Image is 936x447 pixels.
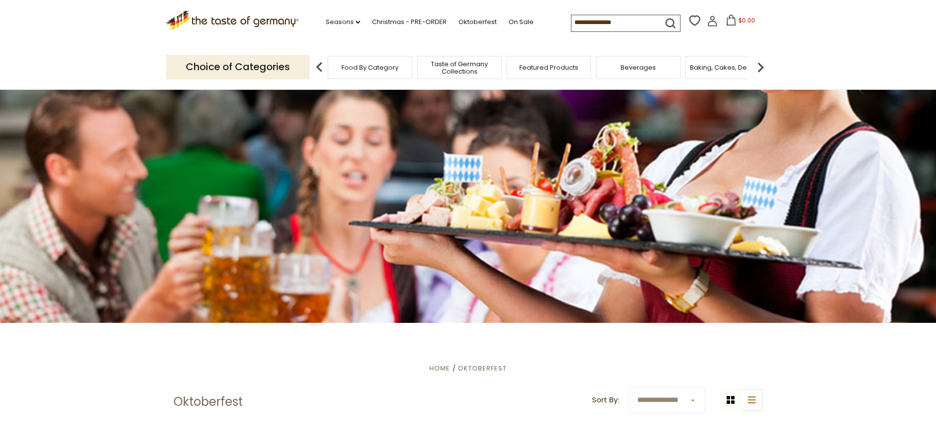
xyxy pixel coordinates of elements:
a: On Sale [509,17,534,27]
h1: Oktoberfest [173,394,243,409]
a: Featured Products [519,64,578,71]
img: previous arrow [310,57,329,77]
button: $0.00 [720,15,762,29]
a: Christmas - PRE-ORDER [372,17,447,27]
a: Home [429,364,450,373]
span: $0.00 [738,16,755,25]
a: Oktoberfest [458,364,507,373]
a: Baking, Cakes, Desserts [690,64,766,71]
a: Oktoberfest [458,17,497,27]
a: Taste of Germany Collections [420,60,499,75]
a: Seasons [326,17,360,27]
a: Beverages [621,64,656,71]
label: Sort By: [592,394,619,406]
p: Choice of Categories [166,55,310,79]
img: next arrow [751,57,770,77]
a: Food By Category [341,64,398,71]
